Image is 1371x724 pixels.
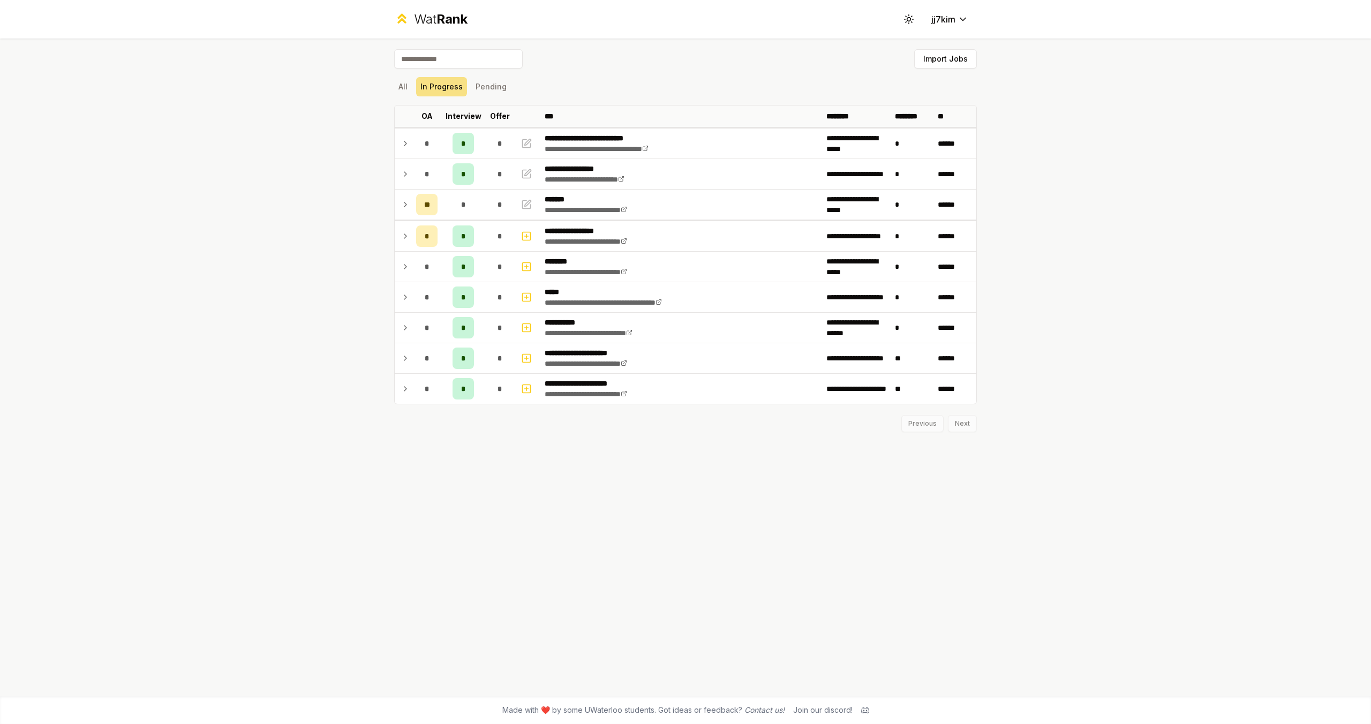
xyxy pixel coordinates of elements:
[793,705,853,715] div: Join our discord!
[490,111,510,122] p: Offer
[914,49,977,69] button: Import Jobs
[416,77,467,96] button: In Progress
[436,11,468,27] span: Rank
[421,111,433,122] p: OA
[931,13,955,26] span: jj7kim
[394,11,468,28] a: WatRank
[446,111,481,122] p: Interview
[502,705,785,715] span: Made with ❤️ by some UWaterloo students. Got ideas or feedback?
[744,705,785,714] a: Contact us!
[923,10,977,29] button: jj7kim
[414,11,468,28] div: Wat
[471,77,511,96] button: Pending
[394,77,412,96] button: All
